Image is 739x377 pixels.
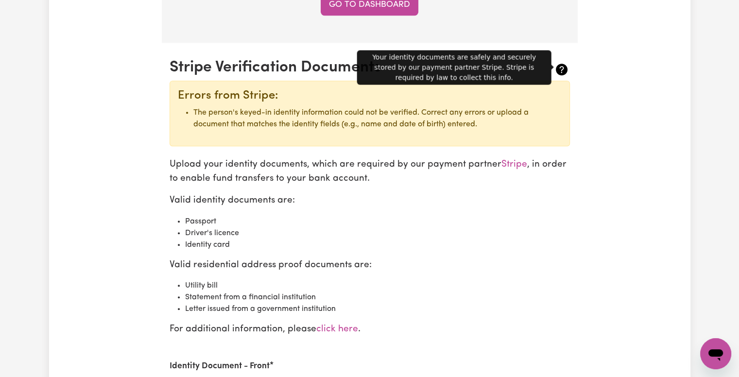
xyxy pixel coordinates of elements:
[170,58,503,77] h2: Stripe Verification Documents
[170,194,570,208] p: Valid identity documents are:
[193,107,562,130] li: The person's keyed-in identity information could not be verified. Correct any errors or upload a ...
[185,227,570,239] li: Driver's licence
[170,158,570,186] p: Upload your identity documents, which are required by our payment partner , in order to enable fu...
[178,89,562,103] div: Errors from Stripe:
[170,258,570,273] p: Valid residential address proof documents are:
[700,338,731,369] iframe: Button to launch messaging window
[185,239,570,251] li: Identity card
[185,303,570,315] li: Letter issued from a government institution
[501,160,527,169] a: Stripe
[357,50,551,85] div: Your identity documents are safely and securely stored by our payment partner Stripe. Stripe is r...
[316,325,358,334] a: click here
[185,291,570,303] li: Statement from a financial institution
[185,280,570,291] li: Utility bill
[170,360,270,373] label: Identity Document - Front
[170,323,570,337] p: For additional information, please .
[185,216,570,227] li: Passport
